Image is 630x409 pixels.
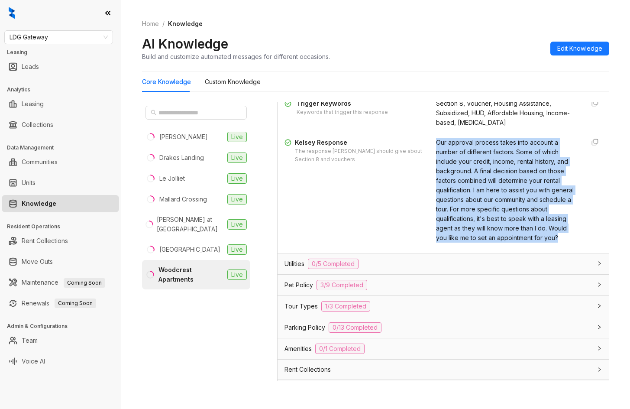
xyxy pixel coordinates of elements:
[22,232,68,250] a: Rent Collections
[7,49,121,56] h3: Leasing
[205,77,261,87] div: Custom Knowledge
[7,223,121,230] h3: Resident Operations
[329,322,381,333] span: 0/13 Completed
[142,52,330,61] div: Build and customize automated messages for different occasions.
[159,153,204,162] div: Drakes Landing
[597,261,602,266] span: collapsed
[22,353,45,370] a: Voice AI
[227,244,247,255] span: Live
[597,325,602,330] span: collapsed
[22,253,53,270] a: Move Outs
[157,215,224,234] div: [PERSON_NAME] at [GEOGRAPHIC_DATA]
[284,365,331,374] span: Rent Collections
[278,275,609,295] div: Pet Policy3/9 Completed
[2,353,119,370] li: Voice AI
[2,295,119,312] li: Renewals
[297,108,388,117] div: Keywords that trigger this response
[278,296,609,317] div: Tour Types1/3 Completed
[7,322,121,330] h3: Admin & Configurations
[597,346,602,351] span: collapsed
[22,153,58,171] a: Communities
[2,116,119,133] li: Collections
[2,195,119,212] li: Knowledge
[278,253,609,274] div: Utilities0/5 Completed
[284,280,313,290] span: Pet Policy
[2,174,119,192] li: Units
[436,100,570,126] span: Section 8, Voucher, Housing Assistance, Subsidized, HUD, Affordable Housing, Income-based, [MEDIC...
[317,280,367,290] span: 3/9 Completed
[158,265,224,284] div: Woodcrest Apartments
[9,7,15,19] img: logo
[2,232,119,250] li: Rent Collections
[321,301,370,312] span: 1/3 Completed
[151,110,157,116] span: search
[140,19,161,29] a: Home
[315,344,365,354] span: 0/1 Completed
[2,58,119,75] li: Leads
[2,253,119,270] li: Move Outs
[10,31,108,44] span: LDG Gateway
[162,19,165,29] li: /
[284,344,312,354] span: Amenities
[2,95,119,113] li: Leasing
[22,174,36,192] a: Units
[2,332,119,349] li: Team
[284,323,325,332] span: Parking Policy
[2,153,119,171] li: Communities
[22,58,39,75] a: Leads
[557,44,602,53] span: Edit Knowledge
[227,173,247,184] span: Live
[7,144,121,152] h3: Data Management
[22,195,56,212] a: Knowledge
[227,132,247,142] span: Live
[22,295,96,312] a: RenewalsComing Soon
[159,132,208,142] div: [PERSON_NAME]
[278,380,609,400] div: Surrounding Area
[168,20,203,27] span: Knowledge
[550,42,609,55] button: Edit Knowledge
[2,274,119,291] li: Maintenance
[308,259,359,269] span: 0/5 Completed
[597,367,602,372] span: collapsed
[297,99,388,108] div: Trigger Keywords
[227,219,247,230] span: Live
[7,86,121,94] h3: Analytics
[284,302,318,311] span: Tour Types
[22,95,44,113] a: Leasing
[295,138,426,147] div: Kelsey Response
[436,139,574,241] span: Our approval process takes into account a number of different factors. Some of which include your...
[142,36,228,52] h2: AI Knowledge
[142,77,191,87] div: Core Knowledge
[22,332,38,349] a: Team
[22,116,53,133] a: Collections
[227,153,247,163] span: Live
[278,317,609,338] div: Parking Policy0/13 Completed
[64,278,105,288] span: Coming Soon
[295,147,426,164] div: The response [PERSON_NAME] should give about Section 8 and vouchers
[278,360,609,380] div: Rent Collections
[55,299,96,308] span: Coming Soon
[278,338,609,359] div: Amenities0/1 Completed
[159,195,207,204] div: Mallard Crossing
[597,282,602,287] span: collapsed
[159,245,220,254] div: [GEOGRAPHIC_DATA]
[597,303,602,308] span: collapsed
[284,259,304,269] span: Utilities
[227,269,247,280] span: Live
[159,174,185,183] div: Le Jolliet
[227,194,247,204] span: Live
